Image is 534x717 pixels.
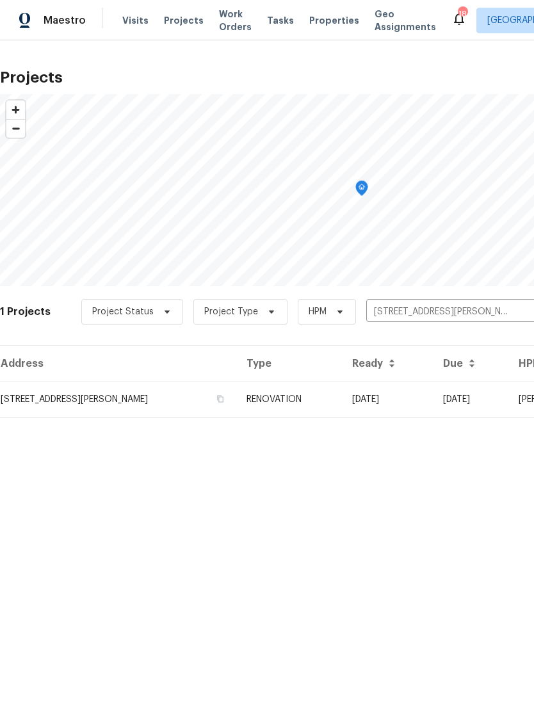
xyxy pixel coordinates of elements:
[355,181,368,200] div: Map marker
[92,305,154,318] span: Project Status
[309,14,359,27] span: Properties
[122,14,149,27] span: Visits
[342,346,433,382] th: Ready
[458,8,467,20] div: 18
[366,302,513,322] input: Search projects
[6,119,25,138] button: Zoom out
[433,382,508,417] td: [DATE]
[214,393,226,405] button: Copy Address
[433,346,508,382] th: Due
[44,14,86,27] span: Maestro
[6,101,25,119] button: Zoom in
[6,120,25,138] span: Zoom out
[375,8,436,33] span: Geo Assignments
[164,14,204,27] span: Projects
[342,382,433,417] td: Acq COE 2025-07-21T00:00:00.000Z
[309,305,327,318] span: HPM
[236,346,341,382] th: Type
[267,16,294,25] span: Tasks
[236,382,341,417] td: RENOVATION
[219,8,252,33] span: Work Orders
[204,305,258,318] span: Project Type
